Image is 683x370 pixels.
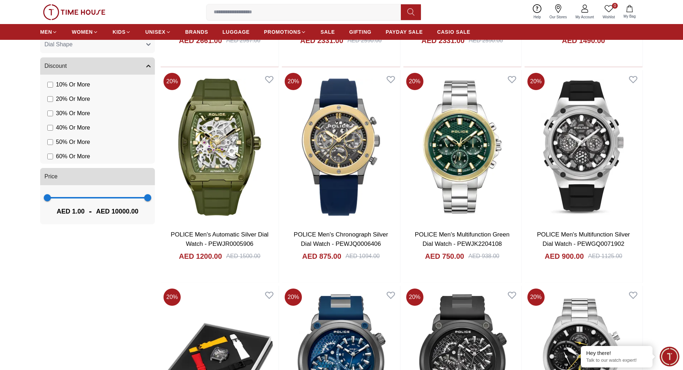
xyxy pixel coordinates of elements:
[537,231,630,247] a: POLICE Men's Multifunction Silver Dial Watch - PEWGQ0071902
[527,73,545,90] span: 20 %
[226,36,260,45] div: AED 2957.00
[612,3,618,9] span: 0
[573,14,597,20] span: My Account
[586,357,647,364] p: Talk to our watch expert!
[600,14,618,20] span: Wishlist
[113,28,125,36] span: KIDS
[425,251,464,261] h4: AED 750.00
[56,123,90,132] span: 40 % Or More
[185,28,208,36] span: BRANDS
[321,25,335,38] a: SALE
[85,206,96,217] span: -
[40,28,52,36] span: MEN
[47,139,53,145] input: 50% Or More
[47,125,53,131] input: 40% Or More
[40,57,155,75] button: Discount
[469,36,503,45] div: AED 2590.00
[223,28,250,36] span: LUGGAGE
[529,3,545,21] a: Help
[47,154,53,159] input: 60% Or More
[72,28,93,36] span: WOMEN
[403,70,521,224] img: POLICE Men's Multifunction Green Dial Watch - PEWJK2204108
[386,28,423,36] span: PAYDAY SALE
[163,289,181,306] span: 20 %
[40,36,155,53] button: Dial Shape
[47,96,53,102] input: 20% Or More
[264,28,301,36] span: PROMOTIONS
[72,25,98,38] a: WOMEN
[47,82,53,88] input: 10% Or More
[545,3,571,21] a: Our Stores
[57,206,85,216] span: AED 1.00
[282,70,400,224] img: POLICE Men's Chronograph Silver Dial Watch - PEWJQ0006406
[44,172,57,181] span: Price
[437,28,470,36] span: CASIO SALE
[44,40,72,49] span: Dial Shape
[588,252,622,261] div: AED 1125.00
[40,25,57,38] a: MEN
[302,251,341,261] h4: AED 875.00
[145,25,171,38] a: UNISEX
[346,252,380,261] div: AED 1094.00
[44,62,67,70] span: Discount
[43,4,105,20] img: ...
[562,36,605,46] h4: AED 1490.00
[437,25,470,38] a: CASIO SALE
[349,25,371,38] a: GIFTING
[386,25,423,38] a: PAYDAY SALE
[113,25,131,38] a: KIDS
[468,252,499,261] div: AED 938.00
[406,289,423,306] span: 20 %
[300,36,343,46] h4: AED 2331.00
[56,109,90,118] span: 30 % Or More
[545,251,584,261] h4: AED 900.00
[421,36,464,46] h4: AED 2331.00
[179,36,222,46] h4: AED 2661.00
[321,28,335,36] span: SALE
[285,73,302,90] span: 20 %
[619,4,640,20] button: My Bag
[415,231,509,247] a: POLICE Men's Multifunction Green Dial Watch - PEWJK2204108
[406,73,423,90] span: 20 %
[56,95,90,103] span: 20 % Or More
[264,25,306,38] a: PROMOTIONS
[598,3,619,21] a: 0Wishlist
[525,70,642,224] img: POLICE Men's Multifunction Silver Dial Watch - PEWGQ0071902
[56,80,90,89] span: 10 % Or More
[145,28,165,36] span: UNISEX
[347,36,381,45] div: AED 2590.00
[171,231,269,247] a: POLICE Men's Automatic Silver Dial Watch - PEWJR0005906
[56,152,90,161] span: 60 % Or More
[163,73,181,90] span: 20 %
[223,25,250,38] a: LUGGAGE
[161,70,279,224] img: POLICE Men's Automatic Silver Dial Watch - PEWJR0005906
[531,14,544,20] span: Help
[349,28,371,36] span: GIFTING
[179,251,222,261] h4: AED 1200.00
[586,350,647,357] div: Hey there!
[47,111,53,116] input: 30% Or More
[56,138,90,146] span: 50 % Or More
[527,289,545,306] span: 20 %
[40,168,155,185] button: Price
[547,14,570,20] span: Our Stores
[96,206,138,216] span: AED 10000.00
[226,252,260,261] div: AED 1500.00
[660,347,679,366] div: Chat Widget
[621,14,639,19] span: My Bag
[285,289,302,306] span: 20 %
[185,25,208,38] a: BRANDS
[294,231,388,247] a: POLICE Men's Chronograph Silver Dial Watch - PEWJQ0006406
